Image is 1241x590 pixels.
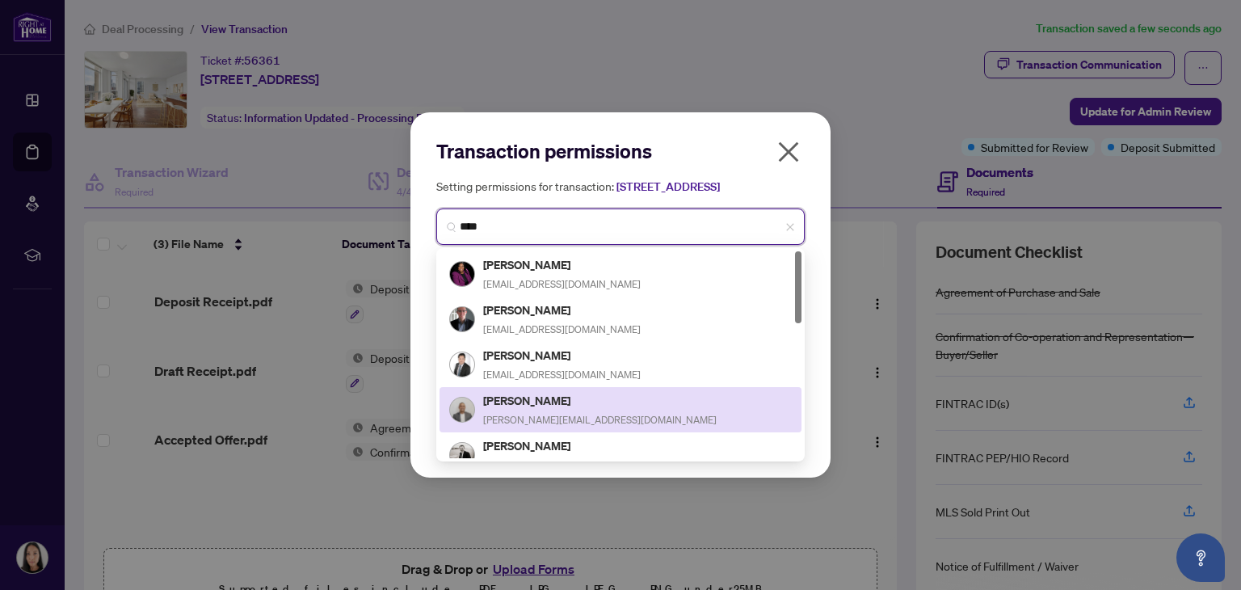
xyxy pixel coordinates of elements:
[483,414,717,426] span: [PERSON_NAME][EMAIL_ADDRESS][DOMAIN_NAME]
[450,398,474,422] img: Profile Icon
[483,369,641,381] span: [EMAIL_ADDRESS][DOMAIN_NAME]
[450,307,474,331] img: Profile Icon
[450,262,474,286] img: Profile Icon
[483,346,641,365] h5: [PERSON_NAME]
[450,352,474,377] img: Profile Icon
[1176,533,1225,582] button: Open asap
[483,278,641,290] span: [EMAIL_ADDRESS][DOMAIN_NAME]
[483,391,717,410] h5: [PERSON_NAME]
[776,139,801,165] span: close
[436,138,805,164] h2: Transaction permissions
[483,255,641,274] h5: [PERSON_NAME]
[483,436,717,455] h5: [PERSON_NAME]
[483,323,641,335] span: [EMAIL_ADDRESS][DOMAIN_NAME]
[436,177,805,196] h5: Setting permissions for transaction:
[785,222,795,232] span: close
[616,179,720,194] span: [STREET_ADDRESS]
[450,443,474,467] img: Profile Icon
[447,222,456,232] img: search_icon
[483,301,641,319] h5: [PERSON_NAME]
